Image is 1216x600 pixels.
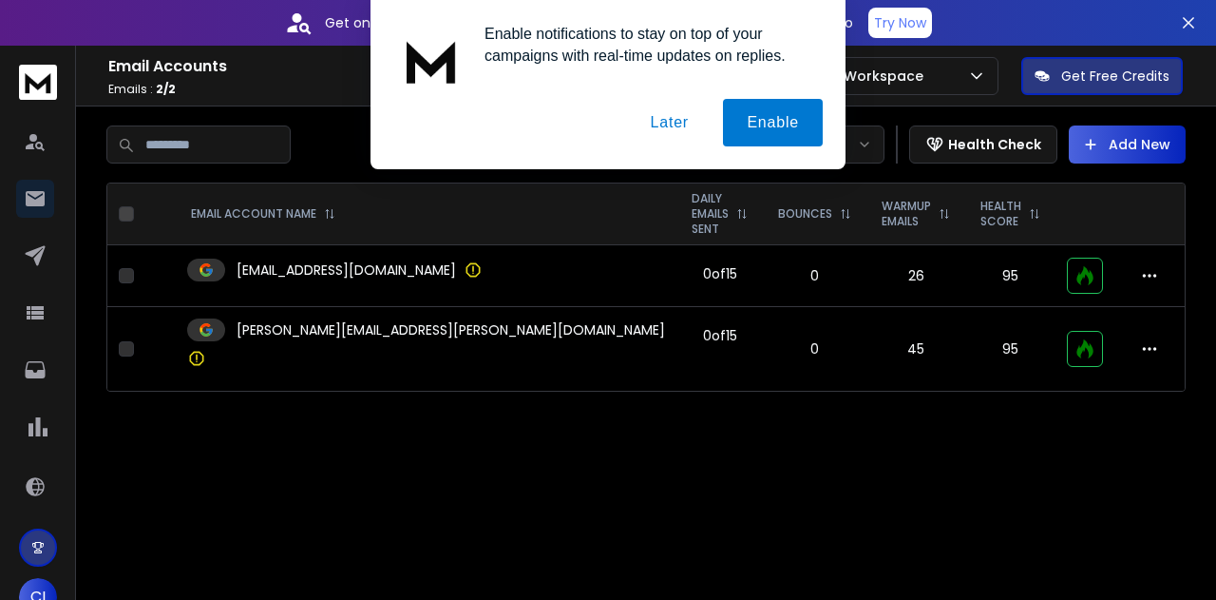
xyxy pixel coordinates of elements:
[866,245,965,307] td: 26
[723,99,823,146] button: Enable
[703,326,737,345] div: 0 of 15
[692,191,729,237] p: DAILY EMAILS SENT
[980,199,1021,229] p: HEALTH SCORE
[191,206,335,222] div: EMAIL ACCOUNT NAME
[626,99,712,146] button: Later
[237,320,665,339] p: [PERSON_NAME][EMAIL_ADDRESS][PERSON_NAME][DOMAIN_NAME]
[774,339,855,358] p: 0
[774,266,855,285] p: 0
[393,23,469,99] img: notification icon
[703,264,737,283] div: 0 of 15
[882,199,931,229] p: WARMUP EMAILS
[469,23,823,67] div: Enable notifications to stay on top of your campaigns with real-time updates on replies.
[866,307,965,392] td: 45
[965,307,1055,392] td: 95
[237,261,456,280] p: [EMAIL_ADDRESS][DOMAIN_NAME]
[965,245,1055,307] td: 95
[778,206,832,222] p: BOUNCES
